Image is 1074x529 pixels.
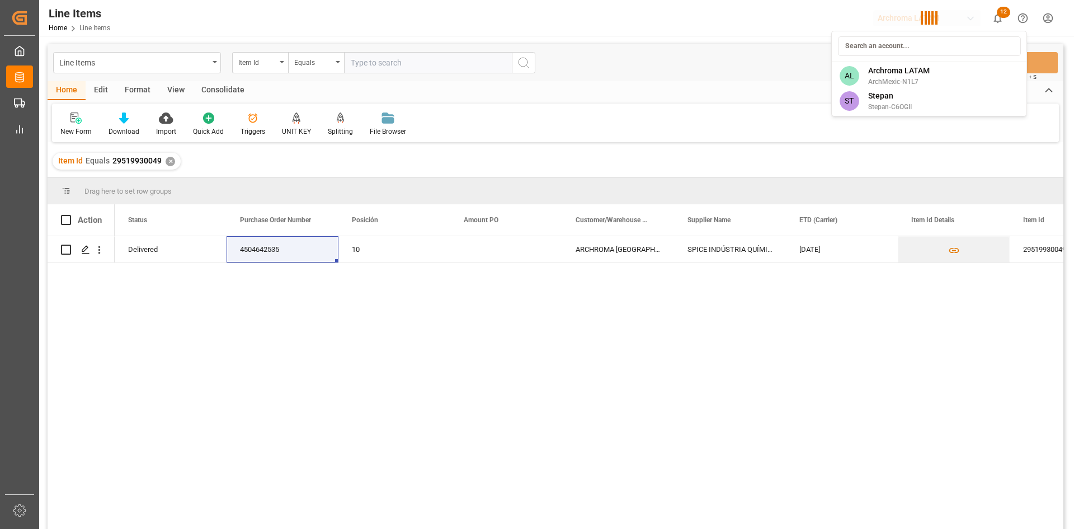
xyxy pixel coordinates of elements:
[370,127,406,137] div: File Browser
[128,216,147,224] span: Status
[86,81,116,100] div: Edit
[464,216,498,224] span: Amount PO
[352,216,378,224] span: Posición
[193,127,224,137] div: Quick Add
[985,6,1010,31] button: show 12 new notifications
[911,216,954,224] span: Item Id Details
[241,127,265,137] div: Triggers
[166,157,175,166] div: ✕
[58,156,83,165] span: Item Id
[282,127,311,137] div: UNIT KEY
[49,5,110,22] div: Line Items
[86,156,110,165] span: Equals
[49,24,67,32] a: Home
[60,127,92,137] div: New Form
[112,156,162,165] span: 29519930049
[109,127,139,137] div: Download
[786,236,898,263] div: [DATE]
[78,215,102,225] div: Action
[48,236,115,263] div: Press SPACE to select this row.
[512,52,535,73] button: search button
[562,236,674,263] div: ARCHROMA [GEOGRAPHIC_DATA] S DE RL DE CV ([GEOGRAPHIC_DATA][PERSON_NAME])
[156,127,176,137] div: Import
[159,81,193,100] div: View
[1010,6,1035,31] button: Help Center
[1023,216,1044,224] span: Item Id
[227,236,338,263] div: 4504642535
[288,52,344,73] button: open menu
[59,55,209,69] div: Line Items
[238,55,276,68] div: Item Id
[997,7,1010,18] span: 12
[674,236,786,263] div: SPICE INDÚSTRIA QUÍMICA LTDA.
[294,55,332,68] div: Equals
[115,236,227,263] div: Delivered
[116,81,159,100] div: Format
[240,216,311,224] span: Purchase Order Number
[53,52,221,73] button: open menu
[838,36,1021,56] input: Search an account...
[232,52,288,73] button: open menu
[193,81,253,100] div: Consolidate
[576,216,651,224] span: Customer/Warehouse Name
[328,127,353,137] div: Splitting
[352,237,437,263] div: 10
[344,52,512,73] input: Type to search
[799,216,837,224] span: ETD (Carrier)
[687,216,731,224] span: Supplier Name
[84,187,172,195] span: Drag here to set row groups
[48,81,86,100] div: Home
